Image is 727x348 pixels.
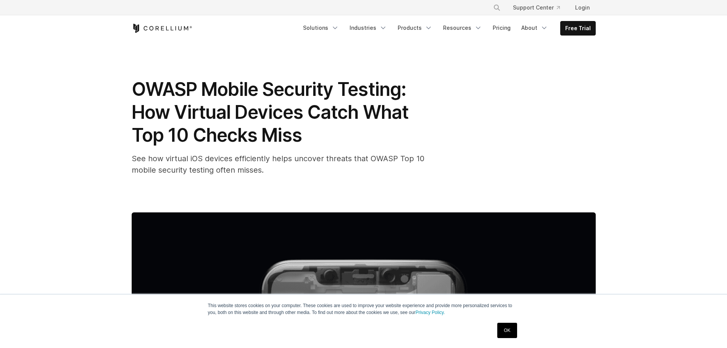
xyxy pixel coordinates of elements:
a: Pricing [488,21,515,35]
button: Search [490,1,504,15]
p: This website stores cookies on your computer. These cookies are used to improve your website expe... [208,302,519,316]
a: Resources [438,21,487,35]
a: Corellium Home [132,24,192,33]
div: Navigation Menu [298,21,596,36]
a: Industries [345,21,392,35]
a: Products [393,21,437,35]
a: About [517,21,553,35]
div: Navigation Menu [484,1,596,15]
a: Support Center [507,1,566,15]
a: Solutions [298,21,343,35]
a: Login [569,1,596,15]
a: OK [497,323,517,338]
span: OWASP Mobile Security Testing: How Virtual Devices Catch What Top 10 Checks Miss [132,78,408,146]
span: See how virtual iOS devices efficiently helps uncover threats that OWASP Top 10 mobile security t... [132,154,424,175]
a: Privacy Policy. [416,310,445,315]
a: Free Trial [561,21,595,35]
